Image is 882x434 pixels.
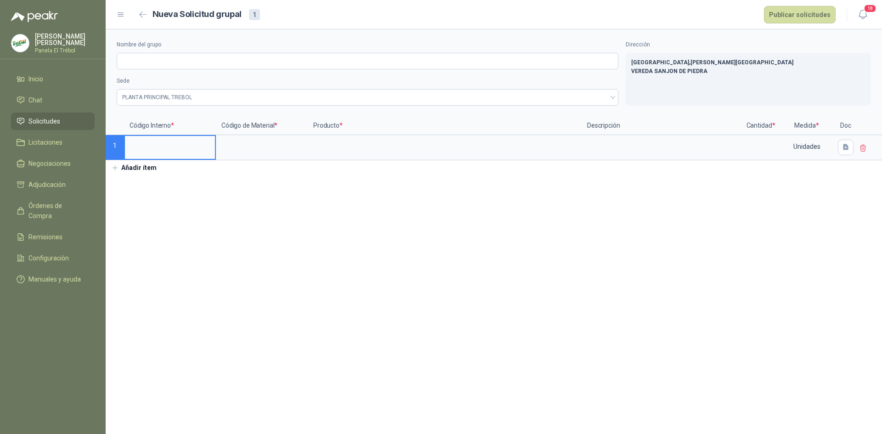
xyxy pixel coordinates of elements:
a: Configuración [11,249,95,267]
a: Manuales y ayuda [11,271,95,288]
span: Licitaciones [28,137,62,147]
img: Company Logo [11,34,29,52]
label: Dirección [626,40,871,49]
h2: Nueva Solicitud grupal [153,8,242,21]
p: Código Interno [124,117,216,135]
p: Medida [779,117,834,135]
p: VEREDA SANJON DE PIEDRA [631,67,865,76]
span: Remisiones [28,232,62,242]
span: Manuales y ayuda [28,274,81,284]
span: Solicitudes [28,116,60,126]
span: Adjudicación [28,180,66,190]
a: Licitaciones [11,134,95,151]
div: Unidades [780,136,833,157]
label: Nombre del grupo [117,40,618,49]
span: Configuración [28,253,69,263]
button: Añadir ítem [106,160,162,176]
span: Órdenes de Compra [28,201,86,221]
label: Sede [117,77,618,85]
span: 18 [864,4,876,13]
img: Logo peakr [11,11,58,22]
a: Solicitudes [11,113,95,130]
a: Órdenes de Compra [11,197,95,225]
a: Inicio [11,70,95,88]
button: 18 [854,6,871,23]
span: Negociaciones [28,158,71,169]
span: Chat [28,95,42,105]
p: Doc [834,117,857,135]
span: Inicio [28,74,43,84]
p: Producto [308,117,582,135]
a: Adjudicación [11,176,95,193]
div: 1 [249,9,260,20]
a: Negociaciones [11,155,95,172]
p: [PERSON_NAME] [PERSON_NAME] [35,33,95,46]
p: Código de Material [216,117,308,135]
a: Remisiones [11,228,95,246]
p: Panela El Trébol [35,48,95,53]
p: 1 [106,135,124,160]
p: Cantidad [742,117,779,135]
a: Chat [11,91,95,109]
span: PLANTA PRINCIPAL TREBOL [122,90,613,104]
button: Publicar solicitudes [764,6,836,23]
p: [GEOGRAPHIC_DATA] , [PERSON_NAME][GEOGRAPHIC_DATA] [631,58,865,67]
p: Descripción [582,117,742,135]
